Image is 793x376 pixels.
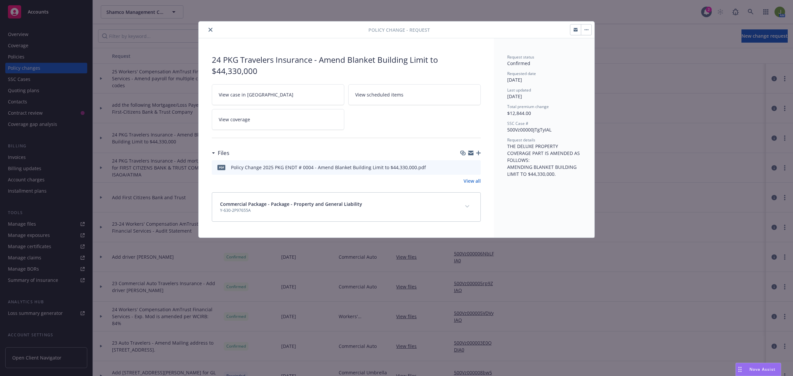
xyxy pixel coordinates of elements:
[507,60,530,66] span: Confirmed
[212,193,480,221] div: Commercial Package - Package - Property and General LiabilityY-630-2P97655Aexpand content
[212,84,344,105] a: View case in [GEOGRAPHIC_DATA]
[368,26,430,33] span: Policy change - Request
[736,363,744,376] div: Drag to move
[507,87,531,93] span: Last updated
[464,177,481,184] a: View all
[212,149,229,157] div: Files
[355,91,403,98] span: View scheduled items
[462,201,472,212] button: expand content
[507,77,522,83] span: [DATE]
[348,84,481,105] a: View scheduled items
[207,26,214,34] button: close
[231,164,426,171] div: Policy Change 2025 PKG ENDT # 0004 - Amend Blanket Building Limit to $44,330,000.pdf
[212,54,481,76] div: 24 PKG Travelers Insurance - Amend Blanket Building Limit to $44,330,000
[472,164,478,171] button: preview file
[507,121,528,126] span: SSC Case #
[507,104,549,109] span: Total premium change
[218,149,229,157] h3: Files
[507,137,535,143] span: Request details
[220,207,362,213] span: Y-630-2P97655A
[217,165,225,170] span: pdf
[507,71,536,76] span: Requested date
[507,54,534,60] span: Request status
[507,143,581,177] span: THE DELUXE PROPERTY COVERAGE PART IS AMENDED AS FOLLOWS: AMENDING BLANKET BUILDING LIMIT TO $44,3...
[507,127,551,133] span: 500Vz00000JTgTyIAL
[220,201,362,207] span: Commercial Package - Package - Property and General Liability
[736,363,781,376] button: Nova Assist
[219,116,250,123] span: View coverage
[749,366,775,372] span: Nova Assist
[507,93,522,99] span: [DATE]
[462,164,467,171] button: download file
[219,91,293,98] span: View case in [GEOGRAPHIC_DATA]
[212,109,344,130] a: View coverage
[507,110,531,116] span: $12,844.00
